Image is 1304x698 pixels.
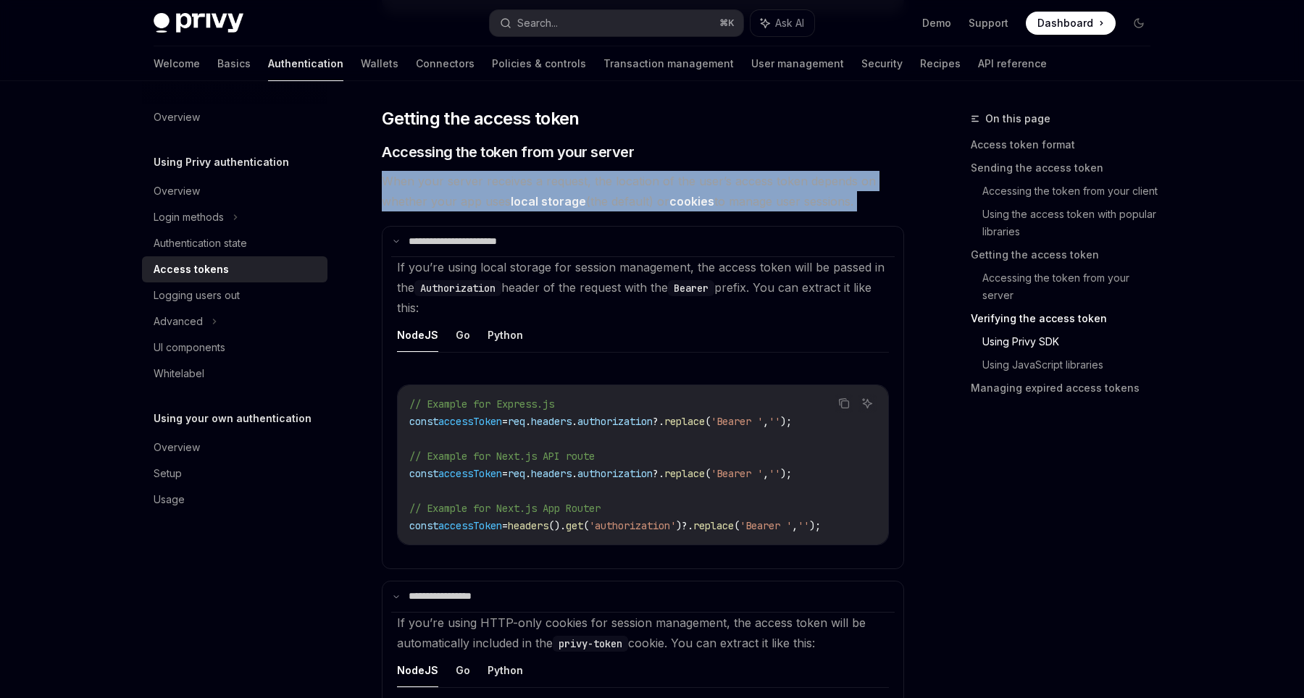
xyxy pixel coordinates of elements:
[502,467,508,480] span: =
[734,519,740,532] span: (
[409,502,601,515] span: // Example for Next.js App Router
[397,653,438,687] button: NodeJS
[769,415,780,428] span: ''
[142,178,327,204] a: Overview
[154,491,185,508] div: Usage
[409,415,438,428] span: const
[154,209,224,226] div: Login methods
[409,398,554,411] span: // Example for Express.js
[154,465,182,482] div: Setup
[705,467,711,480] span: (
[154,339,225,356] div: UI components
[985,110,1050,127] span: On this page
[763,467,769,480] span: ,
[589,519,676,532] span: 'authorization'
[508,415,525,428] span: req
[971,377,1162,400] a: Managing expired access tokens
[492,46,586,81] a: Policies & controls
[382,171,904,211] span: When your server receives a request, the location of the user’s access token depends on whether y...
[653,415,664,428] span: ?.
[438,519,502,532] span: accessToken
[268,46,343,81] a: Authentication
[1026,12,1116,35] a: Dashboard
[511,194,586,209] strong: local storage
[456,653,470,687] button: Go
[653,467,664,480] span: ?.
[676,519,693,532] span: )?.
[922,16,951,30] a: Demo
[835,394,853,413] button: Copy the contents from the code block
[740,519,792,532] span: 'Bearer '
[382,142,634,162] span: Accessing the token from your server
[142,487,327,513] a: Usage
[982,203,1162,243] a: Using the access token with popular libraries
[416,46,475,81] a: Connectors
[531,415,572,428] span: headers
[142,461,327,487] a: Setup
[669,194,714,209] strong: cookies
[751,46,844,81] a: User management
[525,467,531,480] span: .
[154,439,200,456] div: Overview
[154,365,204,382] div: Whitelabel
[971,133,1162,156] a: Access token format
[577,467,653,480] span: authorization
[719,17,735,29] span: ⌘ K
[397,260,885,315] span: If you’re using local storage for session management, the access token will be passed in the head...
[438,415,502,428] span: accessToken
[798,519,809,532] span: ''
[920,46,961,81] a: Recipes
[693,519,734,532] span: replace
[664,415,705,428] span: replace
[982,180,1162,203] a: Accessing the token from your client
[553,636,628,652] code: privy-token
[142,104,327,130] a: Overview
[154,154,289,171] h5: Using Privy authentication
[154,13,243,33] img: dark logo
[397,615,866,650] span: If you’re using HTTP-only cookies for session management, the access token will be automatically ...
[780,467,792,480] span: );
[154,235,247,252] div: Authentication state
[978,46,1047,81] a: API reference
[763,415,769,428] span: ,
[502,415,508,428] span: =
[566,519,583,532] span: get
[969,16,1008,30] a: Support
[792,519,798,532] span: ,
[142,335,327,361] a: UI components
[548,519,566,532] span: ().
[1037,16,1093,30] span: Dashboard
[711,415,763,428] span: 'Bearer '
[154,182,200,200] div: Overview
[217,46,251,81] a: Basics
[711,467,763,480] span: 'Bearer '
[780,415,792,428] span: );
[154,313,203,330] div: Advanced
[583,519,589,532] span: (
[982,353,1162,377] a: Using JavaScript libraries
[705,415,711,428] span: (
[154,287,240,304] div: Logging users out
[531,467,572,480] span: headers
[397,318,438,352] button: NodeJS
[572,467,577,480] span: .
[502,519,508,532] span: =
[142,256,327,282] a: Access tokens
[154,109,200,126] div: Overview
[508,467,525,480] span: req
[982,330,1162,353] a: Using Privy SDK
[982,266,1162,307] a: Accessing the token from your server
[409,467,438,480] span: const
[861,46,903,81] a: Security
[142,434,327,461] a: Overview
[438,467,502,480] span: accessToken
[525,415,531,428] span: .
[577,415,653,428] span: authorization
[775,16,804,30] span: Ask AI
[971,307,1162,330] a: Verifying the access token
[809,519,821,532] span: );
[488,318,523,352] button: Python
[409,519,438,532] span: const
[142,282,327,308] a: Logging users out
[517,14,558,32] div: Search...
